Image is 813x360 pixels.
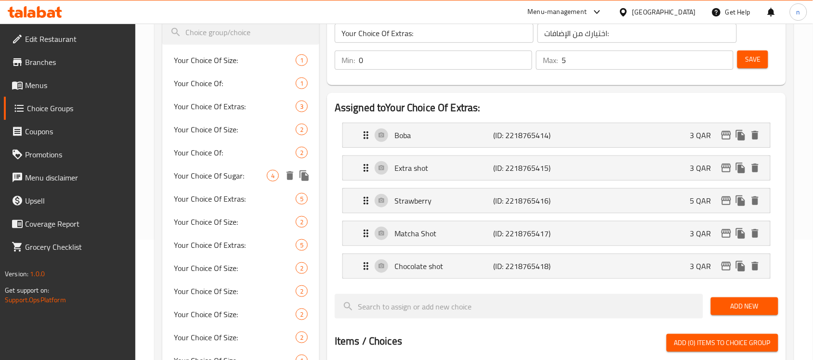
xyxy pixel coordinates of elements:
span: 5 [296,241,307,250]
div: Expand [343,254,770,278]
p: (ID: 2218765417) [493,228,559,239]
span: Your Choice Of Size: [174,216,296,228]
button: edit [719,161,734,175]
button: Add New [711,297,778,315]
span: Your Choice Of Size: [174,124,296,135]
div: Your Choice Of:2 [162,141,319,164]
button: duplicate [734,128,748,142]
span: Coupons [25,126,128,137]
button: Save [737,51,768,68]
span: Get support on: [5,284,49,296]
input: search [335,294,703,319]
button: delete [748,128,762,142]
li: Expand [335,184,778,217]
span: Upsell [25,195,128,206]
div: [GEOGRAPHIC_DATA] [632,7,696,17]
button: edit [719,193,734,208]
span: Version: [5,268,28,280]
a: Menu disclaimer [4,166,136,189]
div: Choices [296,216,308,228]
p: 3 QAR [690,228,719,239]
span: Add New [719,300,771,312]
p: 3 QAR [690,260,719,272]
span: 2 [296,310,307,319]
p: (ID: 2218765418) [493,260,559,272]
span: Your Choice Of Size: [174,332,296,343]
span: Your Choice Of Extras: [174,193,296,205]
button: duplicate [734,259,748,273]
span: n [797,7,800,17]
div: Expand [343,123,770,147]
div: Your Choice Of Size:2 [162,326,319,349]
div: Expand [343,156,770,180]
div: Choices [296,54,308,66]
span: Your Choice Of Size: [174,285,296,297]
div: Choices [296,285,308,297]
p: (ID: 2218765414) [493,129,559,141]
span: 2 [296,333,307,342]
button: delete [283,168,297,183]
p: 3 QAR [690,162,719,174]
a: Upsell [4,189,136,212]
a: Coverage Report [4,212,136,235]
p: Min: [341,54,355,66]
input: search [162,20,319,45]
div: Your Choice Of Extras:3 [162,95,319,118]
a: Support.OpsPlatform [5,294,66,306]
span: 1.0.0 [30,268,45,280]
p: Boba [394,129,493,141]
p: Max: [543,54,558,66]
a: Coupons [4,120,136,143]
div: Menu-management [528,6,587,18]
span: Your Choice Of: [174,147,296,158]
span: 4 [267,171,278,180]
span: Add (0) items to choice group [674,337,771,349]
button: delete [748,193,762,208]
span: 1 [296,79,307,88]
span: Your Choice Of Sugar: [174,170,267,181]
span: Grocery Checklist [25,241,128,253]
span: 2 [296,287,307,296]
a: Menus [4,74,136,97]
h2: Items / Choices [335,334,402,348]
span: 5 [296,194,307,204]
p: Matcha Shot [394,228,493,239]
span: 2 [296,218,307,227]
h2: Assigned to Your Choice Of Extras: [335,101,778,115]
span: Menus [25,79,128,91]
button: delete [748,259,762,273]
button: duplicate [734,193,748,208]
div: Expand [343,221,770,245]
span: Your Choice Of: [174,77,296,89]
div: Your Choice Of Size:2 [162,280,319,303]
div: Choices [267,170,279,181]
p: 3 QAR [690,129,719,141]
div: Your Choice Of Size:2 [162,257,319,280]
div: Choices [296,101,308,112]
button: edit [719,226,734,241]
span: Menu disclaimer [25,172,128,183]
div: Your Choice Of Sugar:4deleteduplicate [162,164,319,187]
li: Expand [335,152,778,184]
span: Coverage Report [25,218,128,230]
div: Your Choice Of Extras:5 [162,233,319,257]
div: Choices [296,77,308,89]
div: Your Choice Of:1 [162,72,319,95]
button: duplicate [734,226,748,241]
div: Choices [296,332,308,343]
a: Choice Groups [4,97,136,120]
div: Your Choice Of Size:2 [162,303,319,326]
span: 1 [296,56,307,65]
button: duplicate [734,161,748,175]
span: Choice Groups [27,103,128,114]
span: Edit Restaurant [25,33,128,45]
li: Expand [335,217,778,250]
p: (ID: 2218765415) [493,162,559,174]
p: Extra shot [394,162,493,174]
span: Your Choice Of Size: [174,54,296,66]
span: Promotions [25,149,128,160]
p: 5 QAR [690,195,719,206]
button: delete [748,226,762,241]
p: (ID: 2218765416) [493,195,559,206]
button: Add (0) items to choice group [667,334,778,352]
